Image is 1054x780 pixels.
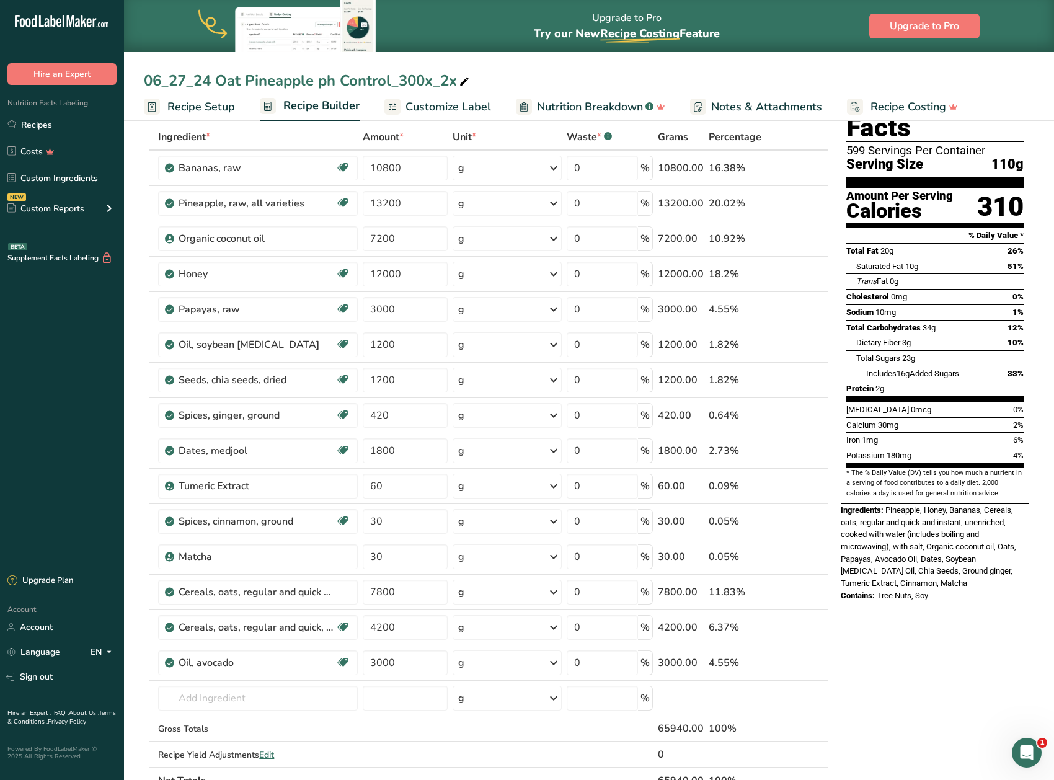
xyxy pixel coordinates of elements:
[458,408,464,423] div: g
[458,585,464,600] div: g
[862,435,878,445] span: 1mg
[1007,323,1024,332] span: 12%
[453,130,476,144] span: Unit
[458,691,464,706] div: g
[7,193,26,201] div: NEW
[1013,435,1024,445] span: 6%
[846,85,1024,142] h1: Nutrition Facts
[179,549,334,564] div: Matcha
[658,231,704,246] div: 7200.00
[902,353,915,363] span: 23g
[846,144,1024,157] div: 599 Servings Per Container
[846,420,876,430] span: Calcium
[658,747,704,762] div: 0
[458,196,464,211] div: g
[977,190,1024,223] div: 310
[846,246,879,255] span: Total Fat
[458,655,464,670] div: g
[458,549,464,564] div: g
[709,267,769,281] div: 18.2%
[709,302,769,317] div: 4.55%
[709,585,769,600] div: 11.83%
[875,308,896,317] span: 10mg
[870,99,946,115] span: Recipe Costing
[1012,308,1024,317] span: 1%
[923,323,936,332] span: 34g
[283,97,360,114] span: Recipe Builder
[534,26,720,41] span: Try our New Feature
[658,443,704,458] div: 1800.00
[1037,738,1047,748] span: 1
[890,19,959,33] span: Upgrade to Pro
[709,408,769,423] div: 0.64%
[709,620,769,635] div: 6.37%
[658,655,704,670] div: 3000.00
[709,373,769,388] div: 1.82%
[458,231,464,246] div: g
[846,405,909,414] span: [MEDICAL_DATA]
[259,749,274,761] span: Edit
[600,26,680,41] span: Recipe Costing
[709,479,769,494] div: 0.09%
[7,709,51,717] a: Hire an Expert .
[846,451,885,460] span: Potassium
[891,292,907,301] span: 0mg
[458,161,464,175] div: g
[7,202,84,215] div: Custom Reports
[866,369,959,378] span: Includes Added Sugars
[658,620,704,635] div: 4200.00
[841,591,875,600] span: Contains:
[887,451,911,460] span: 180mg
[260,92,360,122] a: Recipe Builder
[1007,338,1024,347] span: 10%
[179,196,334,211] div: Pineapple, raw, all varieties
[856,277,877,286] i: Trans
[1013,451,1024,460] span: 4%
[567,130,612,144] div: Waste
[179,408,334,423] div: Spices, ginger, ground
[1013,405,1024,414] span: 0%
[846,190,953,202] div: Amount Per Serving
[658,302,704,317] div: 3000.00
[711,99,822,115] span: Notes & Attachments
[179,585,334,600] div: Cereals, oats, regular and quick and instant, unenriched, cooked with water (includes boiling and...
[905,262,918,271] span: 10g
[880,246,893,255] span: 20g
[54,709,69,717] a: FAQ .
[878,420,898,430] span: 30mg
[709,514,769,529] div: 0.05%
[846,202,953,220] div: Calories
[658,408,704,423] div: 420.00
[91,645,117,660] div: EN
[658,161,704,175] div: 10800.00
[158,130,210,144] span: Ingredient
[658,373,704,388] div: 1200.00
[856,277,888,286] span: Fat
[709,231,769,246] div: 10.92%
[846,228,1024,243] section: % Daily Value *
[458,443,464,458] div: g
[709,443,769,458] div: 2.73%
[144,93,235,121] a: Recipe Setup
[8,243,27,250] div: BETA
[1012,738,1042,768] iframe: Intercom live chat
[48,717,86,726] a: Privacy Policy
[875,384,884,393] span: 2g
[658,514,704,529] div: 30.00
[897,369,910,378] span: 16g
[179,267,334,281] div: Honey
[69,709,99,717] a: About Us .
[7,641,60,663] a: Language
[658,549,704,564] div: 30.00
[709,655,769,670] div: 4.55%
[179,302,334,317] div: Papayas, raw
[847,93,958,121] a: Recipe Costing
[658,721,704,736] div: 65940.00
[690,93,822,121] a: Notes & Attachments
[179,620,334,635] div: Cereals, oats, regular and quick, not fortified, dry
[902,338,911,347] span: 3g
[363,130,404,144] span: Amount
[841,505,1016,588] span: Pineapple, Honey, Bananas, Cereals, oats, regular and quick and instant, unenriched, cooked with ...
[1007,262,1024,271] span: 51%
[658,196,704,211] div: 13200.00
